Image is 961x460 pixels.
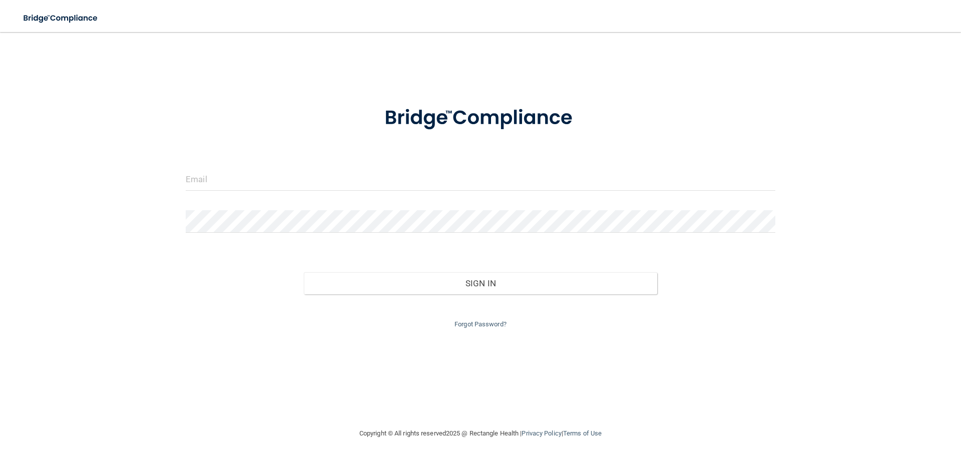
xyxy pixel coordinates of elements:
[454,320,507,328] a: Forgot Password?
[298,417,663,449] div: Copyright © All rights reserved 2025 @ Rectangle Health | |
[563,429,602,437] a: Terms of Use
[304,272,658,294] button: Sign In
[186,168,775,191] input: Email
[364,92,597,144] img: bridge_compliance_login_screen.278c3ca4.svg
[522,429,561,437] a: Privacy Policy
[15,8,107,29] img: bridge_compliance_login_screen.278c3ca4.svg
